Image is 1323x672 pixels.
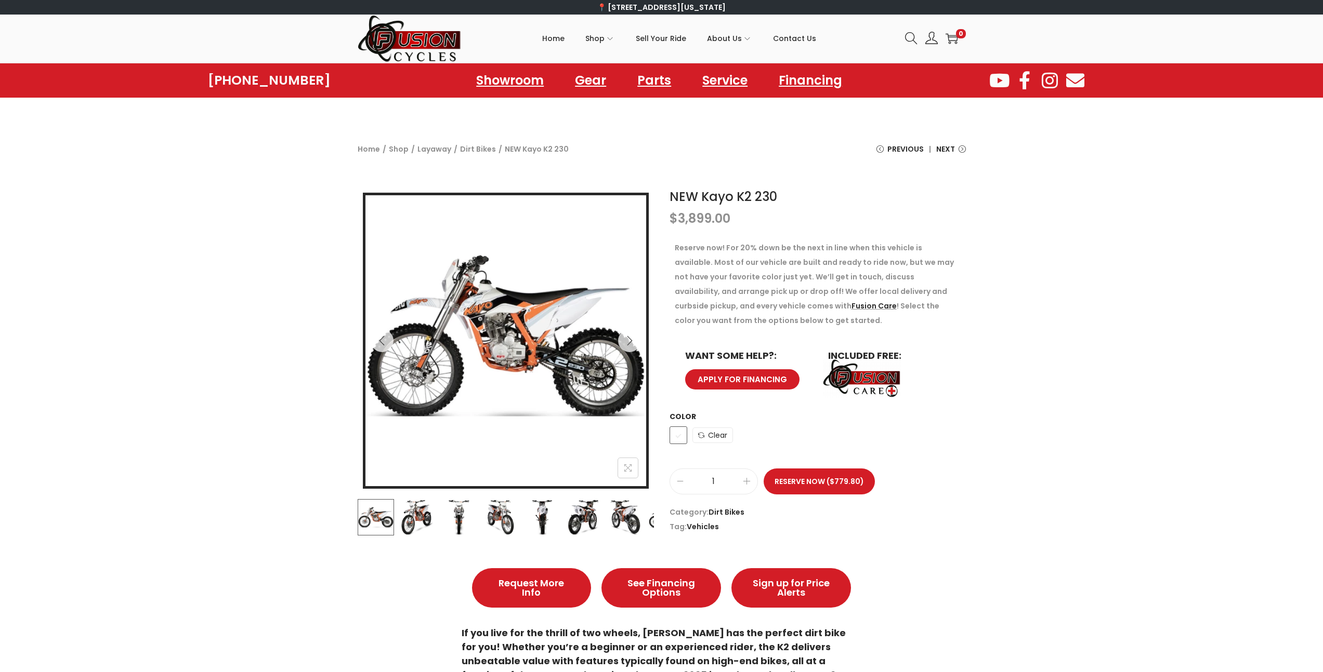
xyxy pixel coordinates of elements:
[371,329,394,352] button: Previous
[565,499,601,535] img: Product image
[936,142,966,164] a: Next
[365,195,646,476] img: NEW Kayo K2 230
[499,142,502,156] span: /
[357,499,394,535] img: Product image
[636,15,686,62] a: Sell Your Ride
[627,69,682,92] a: Parts
[764,468,875,494] button: Reserve Now ($779.80)
[936,142,955,156] span: Next
[707,15,752,62] a: About Us
[585,25,605,51] span: Shop
[607,499,643,535] img: Product image
[752,579,830,597] span: Sign up for Price Alerts
[687,521,719,532] a: Vehicles
[670,210,730,227] bdi: 3,899.00
[768,69,853,92] a: Financing
[523,499,560,535] img: Product image
[648,499,685,535] img: Product image
[692,69,758,92] a: Service
[585,15,615,62] a: Shop
[946,32,958,45] a: 0
[636,25,686,51] span: Sell Your Ride
[709,507,744,517] a: Dirt Bikes
[618,329,641,352] button: Next
[454,142,457,156] span: /
[698,375,787,383] span: APPLY FOR FINANCING
[466,69,853,92] nav: Menu
[685,351,807,360] h6: WANT SOME HELP?:
[440,499,477,535] img: Product image
[597,2,726,12] a: 📍 [STREET_ADDRESS][US_STATE]
[601,568,721,608] a: See Financing Options
[399,499,435,535] img: Product image
[670,210,678,227] span: $
[670,519,966,534] span: Tag:
[460,144,496,154] a: Dirt Bikes
[670,474,757,489] input: Product quantity
[773,25,816,51] span: Contact Us
[462,15,897,62] nav: Primary navigation
[622,579,700,597] span: See Financing Options
[383,142,386,156] span: /
[887,142,924,156] span: Previous
[675,240,961,328] p: Reserve now! For 20% down be the next in line when this vehicle is available. Most of our vehicle...
[505,142,569,156] span: NEW Kayo K2 230
[692,427,733,443] a: Clear
[565,69,617,92] a: Gear
[670,505,966,519] span: Category:
[852,301,897,311] a: Fusion Care
[542,25,565,51] span: Home
[208,73,331,88] a: [PHONE_NUMBER]
[417,144,451,154] a: Layaway
[670,411,696,422] label: Color
[358,15,462,63] img: Woostify retina logo
[731,568,851,608] a: Sign up for Price Alerts
[466,69,554,92] a: Showroom
[482,499,518,535] img: Product image
[358,144,380,154] a: Home
[828,351,950,360] h6: INCLUDED FREE:
[542,15,565,62] a: Home
[493,579,571,597] span: Request More Info
[876,142,924,164] a: Previous
[472,568,592,608] a: Request More Info
[389,144,409,154] a: Shop
[773,15,816,62] a: Contact Us
[685,369,800,389] a: APPLY FOR FINANCING
[411,142,415,156] span: /
[707,25,742,51] span: About Us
